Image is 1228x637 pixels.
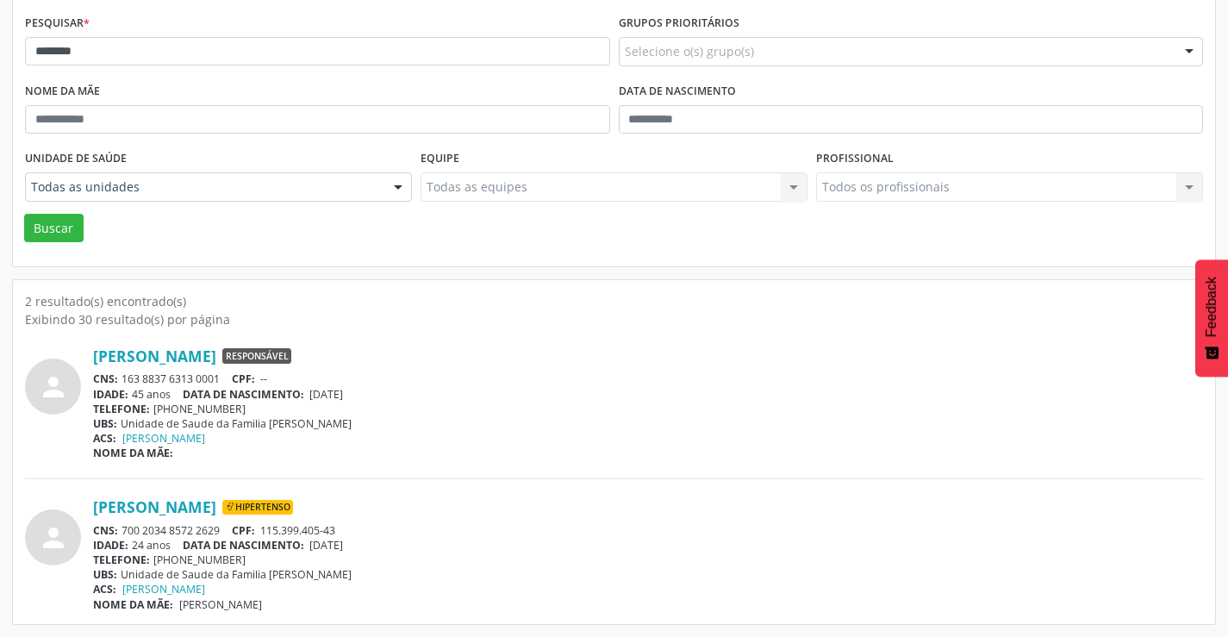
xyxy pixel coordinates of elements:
[122,431,205,446] a: [PERSON_NAME]
[93,553,1203,567] div: [PHONE_NUMBER]
[38,372,69,403] i: person
[183,387,304,402] span: DATA DE NASCIMENTO:
[260,523,335,538] span: 115.399.405-43
[421,146,459,172] label: Equipe
[31,178,377,196] span: Todas as unidades
[25,310,1203,328] div: Exibindo 30 resultado(s) por página
[260,372,267,386] span: --
[93,582,116,596] span: ACS:
[25,10,90,37] label: Pesquisar
[93,538,1203,553] div: 24 anos
[93,372,118,386] span: CNS:
[93,497,216,516] a: [PERSON_NAME]
[93,597,173,612] span: NOME DA MÃE:
[122,582,205,596] a: [PERSON_NAME]
[25,78,100,105] label: Nome da mãe
[93,431,116,446] span: ACS:
[24,214,84,243] button: Buscar
[93,523,118,538] span: CNS:
[25,146,127,172] label: Unidade de saúde
[309,387,343,402] span: [DATE]
[38,522,69,553] i: person
[93,523,1203,538] div: 700 2034 8572 2629
[232,372,255,386] span: CPF:
[93,387,1203,402] div: 45 anos
[93,553,150,567] span: TELEFONE:
[93,538,128,553] span: IDADE:
[93,416,1203,431] div: Unidade de Saude da Familia [PERSON_NAME]
[179,597,262,612] span: [PERSON_NAME]
[1204,277,1219,337] span: Feedback
[619,78,736,105] label: Data de nascimento
[1195,259,1228,377] button: Feedback - Mostrar pesquisa
[183,538,304,553] span: DATA DE NASCIMENTO:
[232,523,255,538] span: CPF:
[93,347,216,365] a: [PERSON_NAME]
[93,402,150,416] span: TELEFONE:
[309,538,343,553] span: [DATE]
[625,42,754,60] span: Selecione o(s) grupo(s)
[25,292,1203,310] div: 2 resultado(s) encontrado(s)
[93,387,128,402] span: IDADE:
[93,567,117,582] span: UBS:
[619,10,739,37] label: Grupos prioritários
[222,348,291,364] span: Responsável
[93,416,117,431] span: UBS:
[93,446,173,460] span: NOME DA MÃE:
[93,402,1203,416] div: [PHONE_NUMBER]
[93,567,1203,582] div: Unidade de Saude da Familia [PERSON_NAME]
[816,146,894,172] label: Profissional
[93,372,1203,386] div: 163 8837 6313 0001
[222,500,293,515] span: Hipertenso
